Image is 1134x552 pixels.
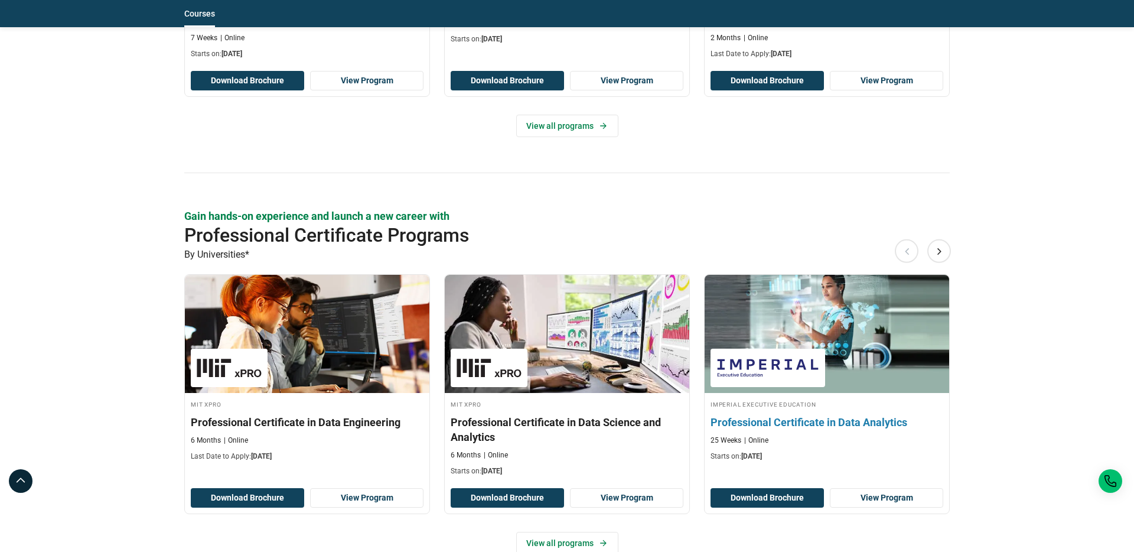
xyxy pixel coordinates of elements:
[191,415,423,430] h3: Professional Certificate in Data Engineering
[457,355,522,381] img: MIT xPRO
[451,450,481,460] p: 6 Months
[711,436,741,446] p: 25 Weeks
[716,355,819,381] img: Imperial Executive Education
[451,71,564,91] button: Download Brochure
[744,33,768,43] p: Online
[191,452,423,462] p: Last Date to Apply:
[185,275,429,393] img: Professional Certificate in Data Engineering | Online Data Science and Analytics Course
[711,49,943,59] p: Last Date to Apply:
[184,223,873,247] h2: Professional Certificate Programs
[484,450,508,460] p: Online
[451,415,683,444] h3: Professional Certificate in Data Science and Analytics
[191,49,423,59] p: Starts on:
[445,275,689,393] img: Professional Certificate in Data Science and Analytics | Online Data Science and Analytics Course
[184,247,950,262] p: By Universities*
[481,35,502,43] span: [DATE]
[516,115,618,137] a: View all programs
[191,33,217,43] p: 7 Weeks
[705,275,949,467] a: Data Science and Analytics Course by Imperial Executive Education - October 16, 2025 Imperial Exe...
[197,355,262,381] img: MIT xPRO
[445,275,689,482] a: Data Science and Analytics Course by MIT xPRO - October 16, 2025 MIT xPRO MIT xPRO Professional C...
[451,399,683,409] h4: MIT xPRO
[711,71,824,91] button: Download Brochure
[830,71,943,91] a: View Program
[570,488,683,508] a: View Program
[692,269,961,399] img: Professional Certificate in Data Analytics | Online Data Science and Analytics Course
[451,466,683,476] p: Starts on:
[771,50,791,58] span: [DATE]
[310,488,423,508] a: View Program
[221,50,242,58] span: [DATE]
[220,33,245,43] p: Online
[895,239,918,263] button: Previous
[744,436,768,446] p: Online
[191,399,423,409] h4: MIT xPRO
[451,488,564,508] button: Download Brochure
[191,488,304,508] button: Download Brochure
[185,275,429,467] a: Data Science and Analytics Course by MIT xPRO - September 11, 2025 MIT xPRO MIT xPRO Professional...
[711,33,741,43] p: 2 Months
[711,399,943,409] h4: Imperial Executive Education
[251,452,272,460] span: [DATE]
[711,488,824,508] button: Download Brochure
[191,436,221,446] p: 6 Months
[741,452,762,460] span: [DATE]
[570,71,683,91] a: View Program
[481,467,502,475] span: [DATE]
[184,209,950,223] p: Gain hands-on experience and launch a new career with
[310,71,423,91] a: View Program
[224,436,248,446] p: Online
[927,239,951,263] button: Next
[191,71,304,91] button: Download Brochure
[711,452,943,462] p: Starts on:
[711,415,943,430] h3: Professional Certificate in Data Analytics
[830,488,943,508] a: View Program
[451,34,683,44] p: Starts on:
